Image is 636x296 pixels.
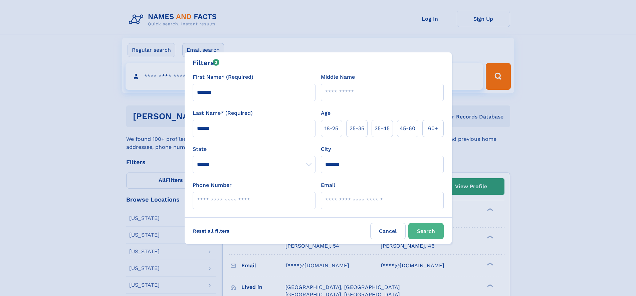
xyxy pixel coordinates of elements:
label: Last Name* (Required) [193,109,253,117]
label: Phone Number [193,181,232,189]
label: City [321,145,331,153]
div: Filters [193,58,220,68]
span: 25‑35 [350,124,364,132]
label: State [193,145,315,153]
label: Reset all filters [189,223,234,239]
label: Cancel [370,223,406,239]
label: Email [321,181,335,189]
span: 35‑45 [375,124,390,132]
span: 60+ [428,124,438,132]
label: Middle Name [321,73,355,81]
span: 45‑60 [400,124,415,132]
span: 18‑25 [325,124,338,132]
button: Search [408,223,444,239]
label: Age [321,109,331,117]
label: First Name* (Required) [193,73,253,81]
